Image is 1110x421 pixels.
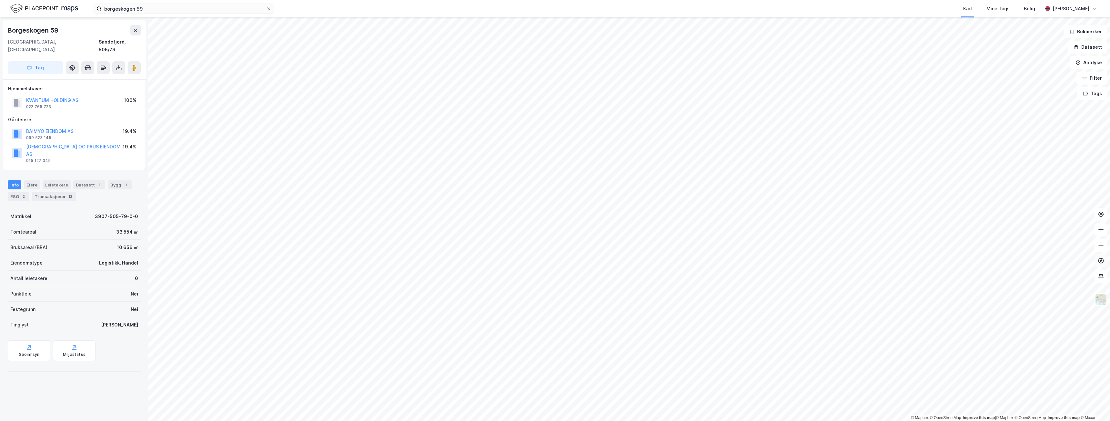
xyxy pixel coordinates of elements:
[131,306,138,313] div: Nei
[123,182,129,188] div: 1
[117,244,138,251] div: 10 656 ㎡
[26,104,51,109] div: 922 765 723
[8,180,21,189] div: Info
[8,38,99,54] div: [GEOGRAPHIC_DATA], [GEOGRAPHIC_DATA]
[911,415,1095,421] div: |
[1064,25,1107,38] button: Bokmerker
[10,213,31,220] div: Matrikkel
[10,275,47,282] div: Antall leietakere
[1078,390,1110,421] iframe: Chat Widget
[26,158,51,163] div: 915 127 045
[8,116,140,124] div: Gårdeiere
[99,38,141,54] div: Sandefjord, 505/79
[63,352,86,357] div: Miljøstatus
[123,127,136,135] div: 19.4%
[1048,416,1080,420] a: Improve this map
[67,193,74,200] div: 12
[32,192,76,201] div: Transaksjoner
[911,416,929,420] a: Mapbox
[996,416,1014,420] a: Mapbox
[963,416,995,420] a: Improve this map
[10,259,43,267] div: Eiendomstype
[1053,5,1089,13] div: [PERSON_NAME]
[95,213,138,220] div: 3907-505-79-0-0
[10,244,47,251] div: Bruksareal (BRA)
[101,321,138,329] div: [PERSON_NAME]
[20,193,27,200] div: 2
[8,25,60,35] div: Borgeskogen 59
[10,3,78,14] img: logo.f888ab2527a4732fd821a326f86c7f29.svg
[108,180,132,189] div: Bygg
[96,182,103,188] div: 1
[26,135,51,140] div: 999 523 145
[8,192,29,201] div: ESG
[8,61,63,74] button: Tag
[116,228,138,236] div: 33 554 ㎡
[1070,56,1107,69] button: Analyse
[8,85,140,93] div: Hjemmelshaver
[43,180,71,189] div: Leietakere
[10,290,32,298] div: Punktleie
[1077,87,1107,100] button: Tags
[1024,5,1035,13] div: Bolig
[1095,293,1107,306] img: Z
[10,306,35,313] div: Festegrunn
[73,180,105,189] div: Datasett
[102,4,266,14] input: Søk på adresse, matrikkel, gårdeiere, leietakere eller personer
[930,416,961,420] a: OpenStreetMap
[1015,416,1046,420] a: OpenStreetMap
[1068,41,1107,54] button: Datasett
[124,96,136,104] div: 100%
[123,143,136,151] div: 19.4%
[24,180,40,189] div: Eiere
[10,321,29,329] div: Tinglyst
[963,5,972,13] div: Kart
[986,5,1010,13] div: Mine Tags
[131,290,138,298] div: Nei
[99,259,138,267] div: Logistikk, Handel
[1076,72,1107,85] button: Filter
[135,275,138,282] div: 0
[19,352,40,357] div: Geoinnsyn
[10,228,36,236] div: Tomteareal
